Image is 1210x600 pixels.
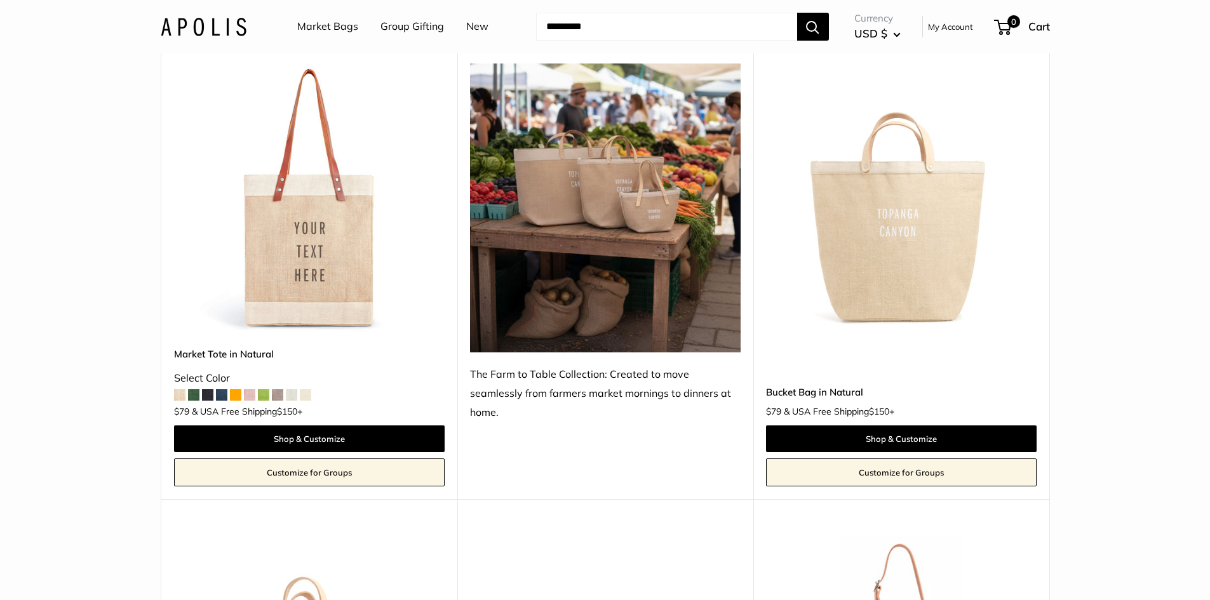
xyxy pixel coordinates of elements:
[174,63,445,334] img: description_Make it yours with custom printed text.
[174,63,445,334] a: description_Make it yours with custom printed text.Market Tote in Natural
[766,458,1037,486] a: Customize for Groups
[174,425,445,452] a: Shop & Customize
[174,369,445,388] div: Select Color
[797,13,829,41] button: Search
[536,13,797,41] input: Search...
[1028,20,1050,33] span: Cart
[766,406,781,417] span: $79
[466,17,488,36] a: New
[1007,15,1019,28] span: 0
[174,406,189,417] span: $79
[766,425,1037,452] a: Shop & Customize
[854,27,887,40] span: USD $
[161,17,246,36] img: Apolis
[192,407,302,416] span: & USA Free Shipping +
[869,406,889,417] span: $150
[854,23,901,44] button: USD $
[174,458,445,486] a: Customize for Groups
[766,385,1037,399] a: Bucket Bag in Natural
[297,17,358,36] a: Market Bags
[766,63,1037,334] a: Bucket Bag in NaturalBucket Bag in Natural
[470,63,741,352] img: The Farm to Table Collection: Created to move seamlessly from farmers market mornings to dinners ...
[928,19,973,34] a: My Account
[470,365,741,422] div: The Farm to Table Collection: Created to move seamlessly from farmers market mornings to dinners ...
[766,63,1037,334] img: Bucket Bag in Natural
[174,347,445,361] a: Market Tote in Natural
[784,407,894,416] span: & USA Free Shipping +
[995,17,1050,37] a: 0 Cart
[380,17,444,36] a: Group Gifting
[854,10,901,27] span: Currency
[277,406,297,417] span: $150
